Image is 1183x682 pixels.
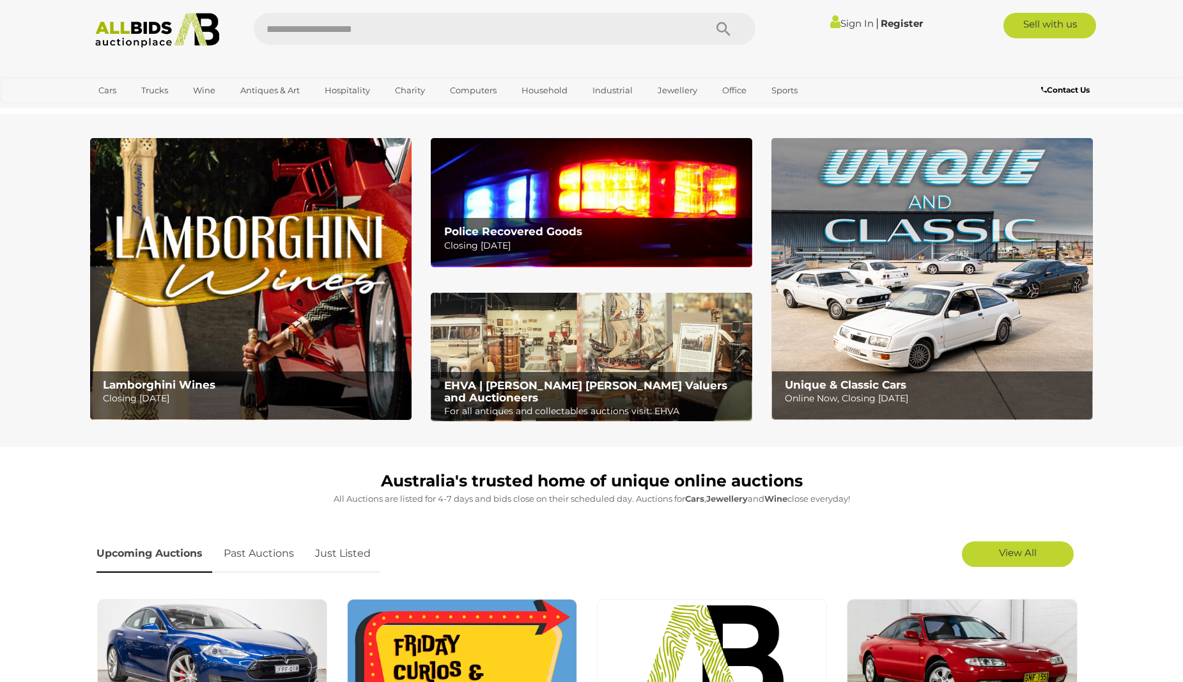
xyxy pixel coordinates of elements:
[785,391,1086,407] p: Online Now, Closing [DATE]
[88,13,227,48] img: Allbids.com.au
[692,13,755,45] button: Search
[1041,83,1093,97] a: Contact Us
[771,138,1093,420] img: Unique & Classic Cars
[90,138,412,420] img: Lamborghini Wines
[305,535,380,573] a: Just Listed
[103,378,215,391] b: Lamborghini Wines
[133,80,176,101] a: Trucks
[881,17,923,29] a: Register
[214,535,304,573] a: Past Auctions
[90,101,197,122] a: [GEOGRAPHIC_DATA]
[771,138,1093,420] a: Unique & Classic Cars Unique & Classic Cars Online Now, Closing [DATE]
[316,80,378,101] a: Hospitality
[90,80,125,101] a: Cars
[830,17,874,29] a: Sign In
[431,138,752,267] img: Police Recovered Goods
[232,80,308,101] a: Antiques & Art
[763,80,806,101] a: Sports
[185,80,224,101] a: Wine
[706,493,748,504] strong: Jewellery
[1003,13,1096,38] a: Sell with us
[387,80,433,101] a: Charity
[785,378,906,391] b: Unique & Classic Cars
[97,535,212,573] a: Upcoming Auctions
[431,293,752,422] img: EHVA | Evans Hastings Valuers and Auctioneers
[103,391,404,407] p: Closing [DATE]
[97,472,1087,490] h1: Australia's trusted home of unique online auctions
[444,403,745,419] p: For all antiques and collectables auctions visit: EHVA
[714,80,755,101] a: Office
[90,138,412,420] a: Lamborghini Wines Lamborghini Wines Closing [DATE]
[97,492,1087,506] p: All Auctions are listed for 4-7 days and bids close on their scheduled day. Auctions for , and cl...
[584,80,641,101] a: Industrial
[999,546,1037,559] span: View All
[442,80,505,101] a: Computers
[444,379,727,404] b: EHVA | [PERSON_NAME] [PERSON_NAME] Valuers and Auctioneers
[876,16,879,30] span: |
[431,138,752,267] a: Police Recovered Goods Police Recovered Goods Closing [DATE]
[431,293,752,422] a: EHVA | Evans Hastings Valuers and Auctioneers EHVA | [PERSON_NAME] [PERSON_NAME] Valuers and Auct...
[444,238,745,254] p: Closing [DATE]
[764,493,787,504] strong: Wine
[962,541,1074,567] a: View All
[513,80,576,101] a: Household
[649,80,706,101] a: Jewellery
[685,493,704,504] strong: Cars
[444,225,582,238] b: Police Recovered Goods
[1041,85,1090,95] b: Contact Us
